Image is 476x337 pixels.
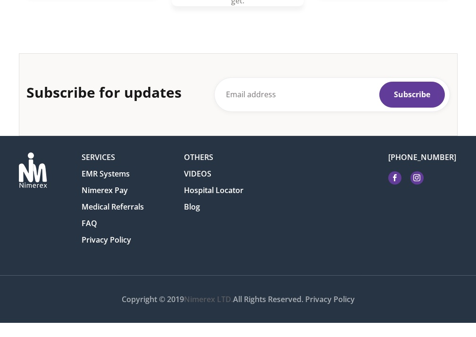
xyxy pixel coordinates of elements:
a: EMR Systems [82,169,130,178]
strong: OTHERS [184,152,272,162]
button: Subscribe [379,82,445,108]
strong: SERVICES [82,152,169,162]
a: VIDEOS [184,169,211,178]
a: Hospital Locator [184,185,243,195]
img: img description [19,152,47,188]
a: Medical Referrals [82,202,144,211]
a: [PHONE_NUMBER] [388,152,456,162]
a: Nimerex LTD. [184,294,233,304]
a: FAQ [82,219,97,228]
a: Blog [184,202,200,211]
input: Email address [219,82,445,108]
a: Nimerex Pay [82,185,128,195]
a: Privacy Policy [82,235,131,244]
h2: Subscribe for updates [26,84,192,101]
